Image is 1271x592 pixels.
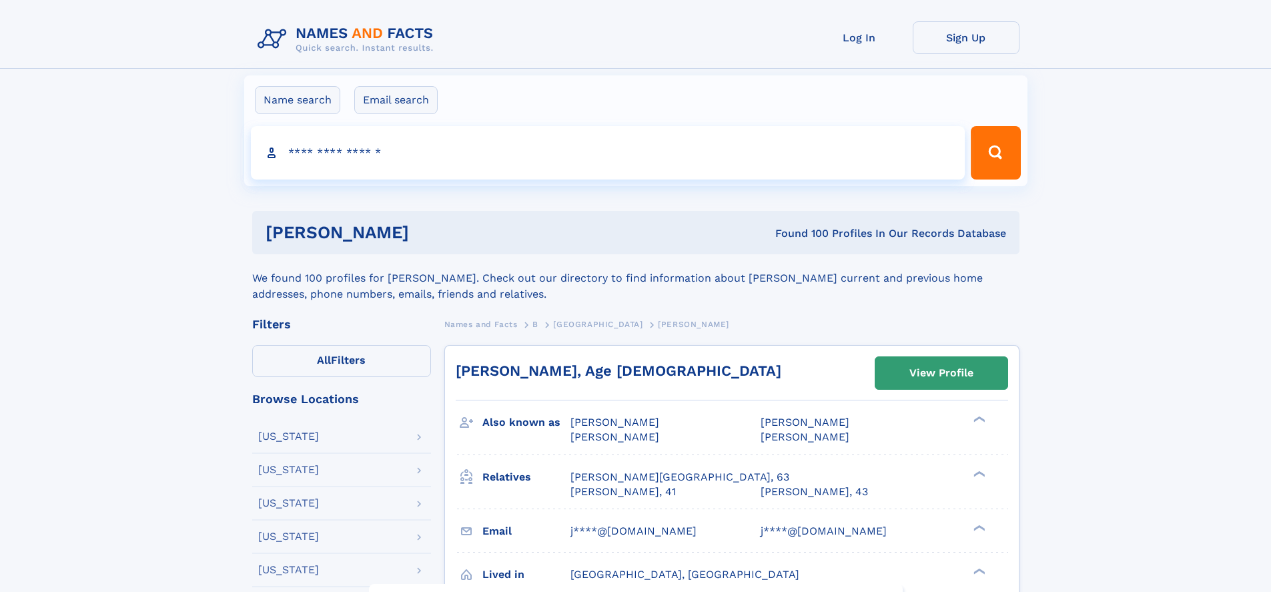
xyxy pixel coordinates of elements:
[255,86,340,114] label: Name search
[482,520,570,543] h3: Email
[658,320,729,329] span: [PERSON_NAME]
[970,415,986,424] div: ❯
[252,254,1019,302] div: We found 100 profiles for [PERSON_NAME]. Check out our directory to find information about [PERSO...
[761,485,868,499] a: [PERSON_NAME], 43
[252,21,444,57] img: Logo Names and Facts
[532,320,538,329] span: B
[258,498,319,509] div: [US_STATE]
[482,466,570,489] h3: Relatives
[354,86,438,114] label: Email search
[909,358,973,388] div: View Profile
[970,567,986,575] div: ❯
[761,430,849,443] span: [PERSON_NAME]
[570,568,799,581] span: [GEOGRAPHIC_DATA], [GEOGRAPHIC_DATA]
[570,470,789,485] a: [PERSON_NAME][GEOGRAPHIC_DATA], 63
[553,320,643,329] span: [GEOGRAPHIC_DATA]
[482,563,570,586] h3: Lived in
[532,316,538,332] a: B
[913,21,1019,54] a: Sign Up
[251,126,965,180] input: search input
[806,21,913,54] a: Log In
[456,362,781,379] a: [PERSON_NAME], Age [DEMOGRAPHIC_DATA]
[592,226,1006,241] div: Found 100 Profiles In Our Records Database
[258,531,319,542] div: [US_STATE]
[252,318,431,330] div: Filters
[258,465,319,475] div: [US_STATE]
[875,357,1007,389] a: View Profile
[570,430,659,443] span: [PERSON_NAME]
[570,416,659,428] span: [PERSON_NAME]
[761,416,849,428] span: [PERSON_NAME]
[444,316,518,332] a: Names and Facts
[970,469,986,478] div: ❯
[482,411,570,434] h3: Also known as
[553,316,643,332] a: [GEOGRAPHIC_DATA]
[970,523,986,532] div: ❯
[971,126,1020,180] button: Search Button
[252,345,431,377] label: Filters
[258,565,319,575] div: [US_STATE]
[252,393,431,405] div: Browse Locations
[317,354,331,366] span: All
[258,431,319,442] div: [US_STATE]
[570,485,676,499] a: [PERSON_NAME], 41
[266,224,592,241] h1: [PERSON_NAME]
